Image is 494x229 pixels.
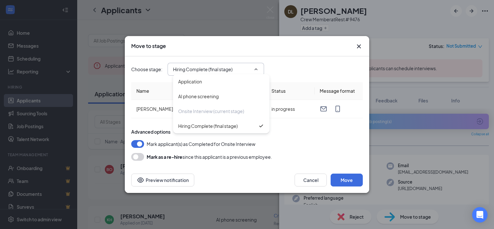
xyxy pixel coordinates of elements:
[253,67,259,72] svg: ChevronUp
[131,43,166,50] h3: Move to stage
[131,174,194,186] button: Preview notificationEye
[147,153,272,161] div: since this applicant is a previous employee.
[137,176,144,184] svg: Eye
[472,207,488,223] div: Open Intercom Messenger
[295,174,327,186] button: Cancel
[334,105,342,113] svg: MobileSms
[320,105,327,113] svg: Email
[178,108,244,115] div: Onsite Interview (current stage)
[258,123,264,129] svg: Checkmark
[147,140,255,148] span: Mark applicant(s) as Completed for Onsite Interview
[136,106,173,112] span: [PERSON_NAME]
[266,100,315,118] td: in progress
[178,78,202,85] div: Application
[147,154,182,160] b: Mark as a re-hire
[355,43,363,50] button: Close
[131,82,266,100] th: Name
[266,82,315,100] th: Status
[131,66,162,73] span: Choose stage :
[355,43,363,50] svg: Cross
[315,82,363,100] th: Message format
[131,129,363,135] div: Advanced options
[178,93,219,100] div: AI phone screening
[331,174,363,186] button: Move
[178,122,238,129] div: Hiring Complete (final stage)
